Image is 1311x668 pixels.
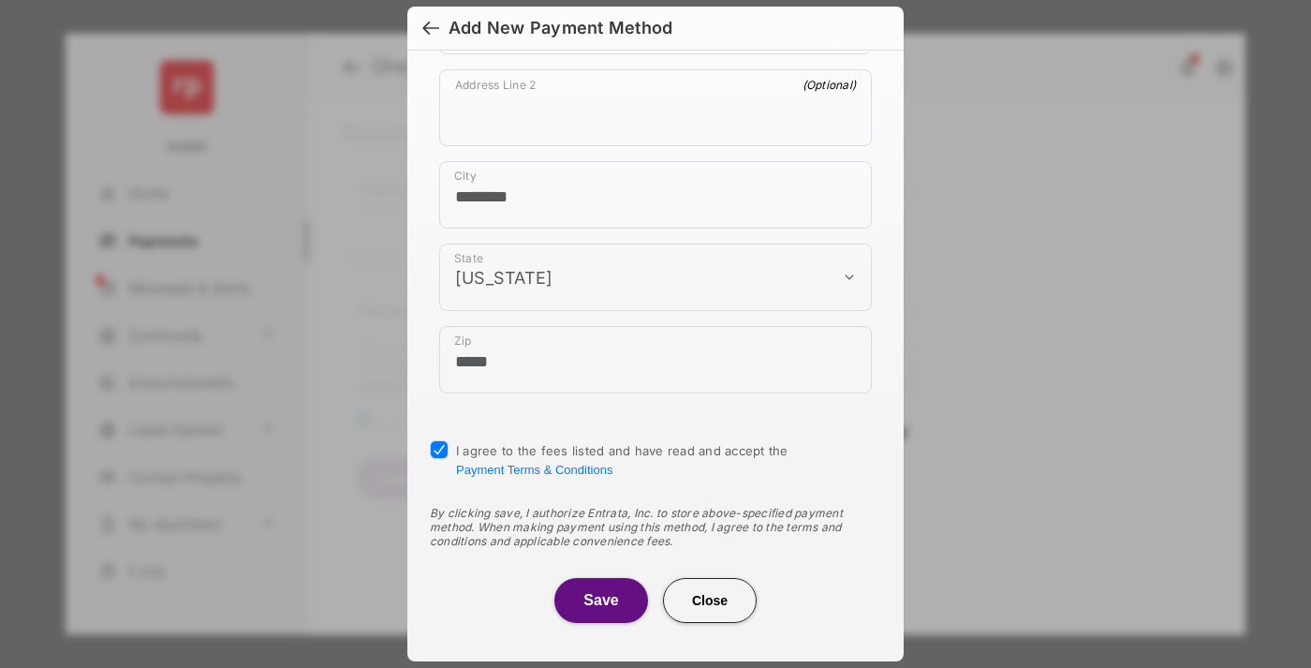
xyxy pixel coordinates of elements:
button: I agree to the fees listed and have read and accept the [456,463,612,477]
div: payment_method_screening[postal_addresses][administrativeArea] [439,244,872,311]
button: Close [663,578,757,623]
span: I agree to the fees listed and have read and accept the [456,443,788,477]
div: By clicking save, I authorize Entrata, Inc. to store above-specified payment method. When making ... [430,506,881,548]
div: payment_method_screening[postal_addresses][addressLine2] [439,69,872,146]
button: Save [554,578,648,623]
div: payment_method_screening[postal_addresses][postalCode] [439,326,872,393]
div: payment_method_screening[postal_addresses][locality] [439,161,872,229]
div: Add New Payment Method [449,18,672,38]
